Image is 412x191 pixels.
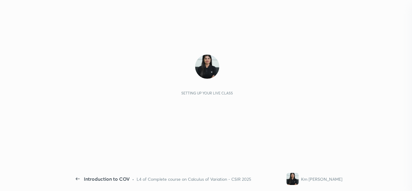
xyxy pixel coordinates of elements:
div: L4 of Complete course on Calculus of Variation - CSIR 2025 [137,176,251,182]
div: Introduction to COV [84,175,130,183]
img: d927893aa13d4806b6c3f72c76ecc280.jpg [287,173,299,185]
div: • [132,176,134,182]
img: d927893aa13d4806b6c3f72c76ecc280.jpg [195,55,219,79]
div: Setting up your live class [181,91,233,95]
div: Km [PERSON_NAME] [301,176,342,182]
